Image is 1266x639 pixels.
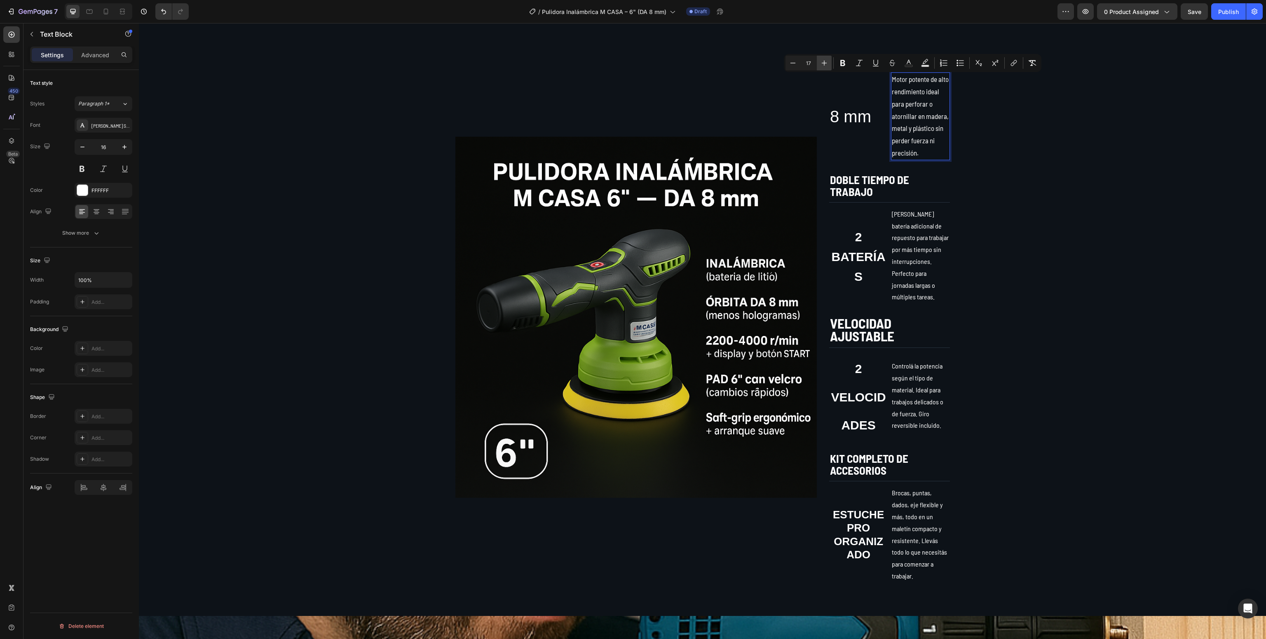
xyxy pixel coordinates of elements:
[316,114,678,475] img: gempages_522051823398290573-8ff33a6c-840e-429e-afcc-158d77d8787b.png
[41,51,64,59] p: Settings
[91,366,130,374] div: Add...
[30,482,54,493] div: Align
[155,3,189,20] div: Undo/Redo
[694,485,745,538] strong: ESTUCHE PRO ORGANIZADO
[30,79,53,87] div: Text style
[91,456,130,463] div: Add...
[75,96,132,111] button: Paragraph 1*
[30,255,52,266] div: Size
[78,100,110,107] span: Paragraph 1*
[542,7,666,16] span: Pulidora Inalámbrica M CASA – 6" (DA 8 mm)
[691,292,755,321] strong: VELOCIDAD AJUSTABLE
[30,187,43,194] div: Color
[1097,3,1177,20] button: 0 product assigned
[1211,3,1246,20] button: Publish
[30,324,70,335] div: Background
[1218,7,1239,16] div: Publish
[30,620,132,633] button: Delete element
[91,434,130,442] div: Add...
[753,337,810,408] p: Controlá la potencia según el tipo de material. Ideal para trabajos delicados o de fuerza. Giro r...
[1238,599,1258,618] div: Open Intercom Messenger
[3,3,61,20] button: 7
[91,413,130,420] div: Add...
[91,122,130,129] div: [PERSON_NAME] Semi Condensed
[30,121,40,129] div: Font
[30,392,56,403] div: Shape
[690,79,733,107] div: Rich Text Editor. Editing area: main
[59,621,104,631] div: Delete element
[8,88,20,94] div: 450
[1104,7,1159,16] span: 0 product assigned
[30,413,46,420] div: Border
[694,8,707,15] span: Draft
[81,51,109,59] p: Advanced
[75,273,132,287] input: Auto
[91,345,130,352] div: Add...
[692,339,747,409] strong: 2 VELOCIDADES
[6,151,20,157] div: Beta
[30,276,44,284] div: Width
[30,345,43,352] div: Color
[30,434,47,441] div: Corner
[693,207,747,261] strong: 2 BATERÍAS
[91,299,130,306] div: Add...
[30,298,49,306] div: Padding
[1181,3,1208,20] button: Save
[753,52,810,134] span: Motor potente de alto rendimiento ideal para perforar o atornillar en madera, metal y plástico si...
[691,30,760,40] strong: ACABADO UNIFORME
[690,28,811,41] div: Rich Text Editor. Editing area: main
[62,229,101,237] div: Show more
[30,141,52,152] div: Size
[691,429,769,454] strong: KIT COMPLETO DE ACCESORIOS
[30,366,45,373] div: Image
[91,187,130,194] div: FFFFFF
[752,49,811,137] div: Rich Text Editor. Editing area: main
[30,206,53,217] div: Align
[1188,8,1201,15] span: Save
[40,29,110,39] p: Text Block
[30,100,45,107] div: Styles
[691,150,770,175] strong: DOBLE TIEMPO DE TRABAJO
[691,84,732,103] span: 8 mm
[30,455,49,463] div: Shadow
[784,54,1041,72] div: Editor contextual toolbar
[30,226,132,240] button: Show more
[139,23,1266,639] iframe: Design area
[753,187,810,278] span: [PERSON_NAME] batería adicional de repuesto para trabajar por más tiempo sin interrupciones. Perf...
[753,464,810,559] p: Brocas, puntas, dados, eje flexible y más, todo en un maletín compacto y resistente. Llevás todo ...
[538,7,540,16] span: /
[54,7,58,16] p: 7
